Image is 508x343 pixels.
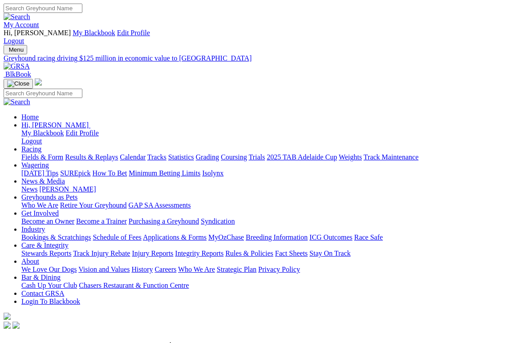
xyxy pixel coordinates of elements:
a: Cash Up Your Club [21,282,77,289]
a: Become a Trainer [76,217,127,225]
div: News & Media [21,185,504,193]
a: Retire Your Greyhound [60,201,127,209]
img: logo-grsa-white.png [35,78,42,86]
a: We Love Our Dogs [21,265,77,273]
img: facebook.svg [4,322,11,329]
a: Results & Replays [65,153,118,161]
a: Minimum Betting Limits [129,169,200,177]
div: My Account [4,29,504,45]
a: Grading [196,153,219,161]
a: SUREpick [60,169,90,177]
div: Racing [21,153,504,161]
a: My Blackbook [21,129,64,137]
a: Industry [21,225,45,233]
a: Get Involved [21,209,59,217]
img: logo-grsa-white.png [4,313,11,320]
a: Greyhound racing driving $125 million in economic value to [GEOGRAPHIC_DATA] [4,54,504,62]
div: Greyhounds as Pets [21,201,504,209]
a: Bookings & Scratchings [21,233,91,241]
a: Who We Are [178,265,215,273]
a: Greyhounds as Pets [21,193,77,201]
a: Login To Blackbook [21,298,80,305]
a: [DATE] Tips [21,169,58,177]
a: Calendar [120,153,146,161]
img: Close [7,80,29,87]
a: Breeding Information [246,233,308,241]
div: Wagering [21,169,504,177]
a: Weights [339,153,362,161]
a: About [21,257,39,265]
a: Vision and Values [78,265,130,273]
a: Stay On Track [309,249,350,257]
a: Bar & Dining [21,274,61,281]
a: GAP SA Assessments [129,201,191,209]
a: My Account [4,21,39,29]
span: Hi, [PERSON_NAME] [4,29,71,37]
a: Statistics [168,153,194,161]
img: Search [4,13,30,21]
span: Menu [9,46,24,53]
a: Integrity Reports [175,249,224,257]
span: BlkBook [5,70,31,78]
a: Home [21,113,39,121]
input: Search [4,89,82,98]
a: Purchasing a Greyhound [129,217,199,225]
img: GRSA [4,62,30,70]
a: Hi, [PERSON_NAME] [21,121,90,129]
a: Edit Profile [117,29,150,37]
div: Hi, [PERSON_NAME] [21,129,504,145]
img: twitter.svg [12,322,20,329]
a: 2025 TAB Adelaide Cup [267,153,337,161]
a: Become an Owner [21,217,74,225]
a: Race Safe [354,233,382,241]
div: About [21,265,504,274]
a: ICG Outcomes [309,233,352,241]
a: Edit Profile [66,129,99,137]
a: Strategic Plan [217,265,256,273]
a: Syndication [201,217,235,225]
a: My Blackbook [73,29,115,37]
a: Racing [21,145,41,153]
a: [PERSON_NAME] [39,185,96,193]
a: Careers [154,265,176,273]
span: Hi, [PERSON_NAME] [21,121,89,129]
a: Tracks [147,153,167,161]
a: Chasers Restaurant & Function Centre [79,282,189,289]
img: Search [4,98,30,106]
a: News & Media [21,177,65,185]
button: Toggle navigation [4,79,33,89]
a: Fields & Form [21,153,63,161]
a: Applications & Forms [143,233,207,241]
a: Fact Sheets [275,249,308,257]
a: Contact GRSA [21,290,64,297]
button: Toggle navigation [4,45,27,54]
a: Injury Reports [132,249,173,257]
a: Trials [248,153,265,161]
a: Rules & Policies [225,249,273,257]
a: Wagering [21,161,49,169]
a: Who We Are [21,201,58,209]
a: Logout [21,137,42,145]
a: MyOzChase [208,233,244,241]
a: Coursing [221,153,247,161]
a: Isolynx [202,169,224,177]
a: News [21,185,37,193]
a: How To Bet [93,169,127,177]
a: Stewards Reports [21,249,71,257]
a: History [131,265,153,273]
div: Care & Integrity [21,249,504,257]
a: Care & Integrity [21,241,69,249]
a: BlkBook [4,70,31,78]
a: Track Maintenance [364,153,419,161]
a: Schedule of Fees [93,233,141,241]
div: Industry [21,233,504,241]
a: Privacy Policy [258,265,300,273]
div: Bar & Dining [21,282,504,290]
a: Track Injury Rebate [73,249,130,257]
div: Get Involved [21,217,504,225]
a: Logout [4,37,24,45]
input: Search [4,4,82,13]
